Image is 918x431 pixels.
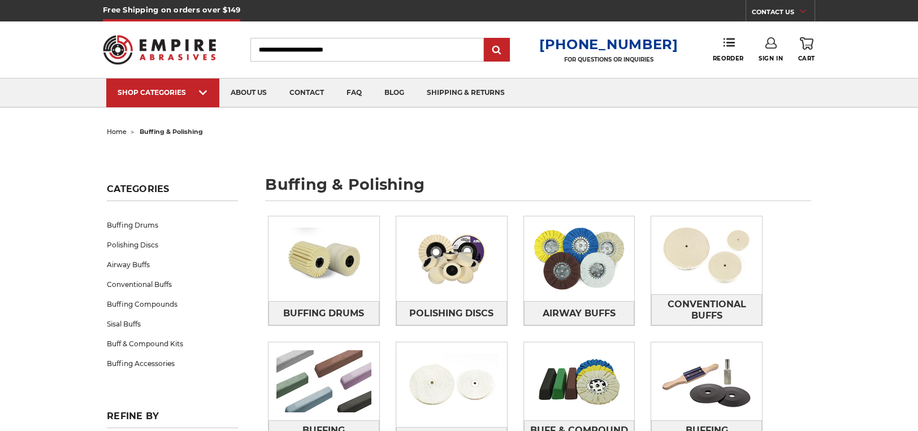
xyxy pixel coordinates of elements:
span: Reorder [713,55,744,62]
a: Airway Buffs [107,255,238,275]
a: home [107,128,127,136]
img: Buff & Compound Kits [524,342,635,420]
a: faq [335,79,373,107]
a: Cart [798,37,815,62]
h5: Refine by [107,411,238,428]
a: Conventional Buffs [651,294,762,325]
a: Polishing Discs [396,301,507,325]
img: Buffing Drums [269,220,379,298]
a: Buff & Compound Kits [107,334,238,354]
h5: Categories [107,184,238,201]
a: Polishing Discs [107,235,238,255]
img: Empire Abrasives [103,28,216,72]
a: Buffing Drums [107,215,238,235]
span: Polishing Discs [409,304,493,323]
a: Sisal Buffs [107,314,238,334]
a: Airway Buffs [524,301,635,325]
span: Cart [798,55,815,62]
img: Sisal Buffs [396,346,507,424]
div: SHOP CATEGORIES [118,88,208,97]
img: Buffing Accessories [651,342,762,420]
input: Submit [486,39,508,62]
span: Conventional Buffs [652,295,761,325]
a: Conventional Buffs [107,275,238,294]
a: shipping & returns [415,79,516,107]
a: Buffing Accessories [107,354,238,373]
img: Buffing Compounds [269,342,379,420]
a: blog [373,79,415,107]
img: Polishing Discs [396,220,507,298]
a: Buffing Drums [269,301,379,325]
img: Airway Buffs [524,220,635,298]
a: Buffing Compounds [107,294,238,314]
img: Conventional Buffs [651,216,762,294]
span: Airway Buffs [543,304,616,323]
span: Buffing Drums [283,304,364,323]
p: FOR QUESTIONS OR INQUIRIES [539,56,678,63]
h1: buffing & polishing [265,177,811,201]
a: contact [278,79,335,107]
span: Sign In [759,55,783,62]
a: [PHONE_NUMBER] [539,36,678,53]
a: Reorder [713,37,744,62]
a: about us [219,79,278,107]
span: buffing & polishing [140,128,203,136]
a: CONTACT US [752,6,815,21]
